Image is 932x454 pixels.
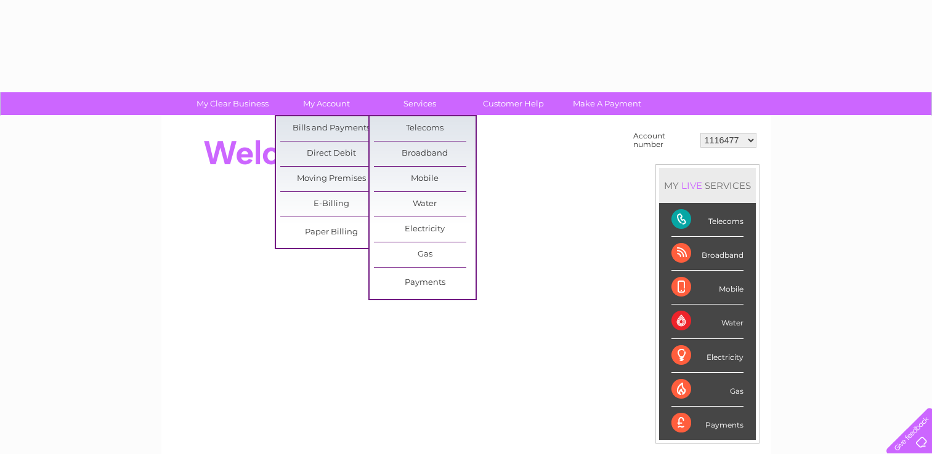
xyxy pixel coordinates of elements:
a: Telecoms [374,116,476,141]
div: Telecoms [671,203,744,237]
a: E-Billing [280,192,382,217]
div: Electricity [671,339,744,373]
a: Direct Debit [280,141,382,166]
div: Payments [671,407,744,440]
div: Gas [671,373,744,407]
a: Customer Help [463,92,564,115]
a: Services [369,92,471,115]
a: Mobile [374,167,476,191]
a: Paper Billing [280,220,382,245]
div: Water [671,305,744,338]
div: MY SERVICES [659,168,756,203]
td: Account number [630,129,697,152]
a: Water [374,192,476,217]
a: Payments [374,271,476,295]
a: Broadband [374,141,476,166]
a: My Clear Business [182,92,283,115]
div: LIVE [679,180,705,191]
a: Electricity [374,217,476,242]
a: Bills and Payments [280,116,382,141]
a: Gas [374,242,476,267]
a: Moving Premises [280,167,382,191]
div: Mobile [671,271,744,305]
a: My Account [275,92,377,115]
div: Broadband [671,237,744,271]
a: Make A Payment [556,92,658,115]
